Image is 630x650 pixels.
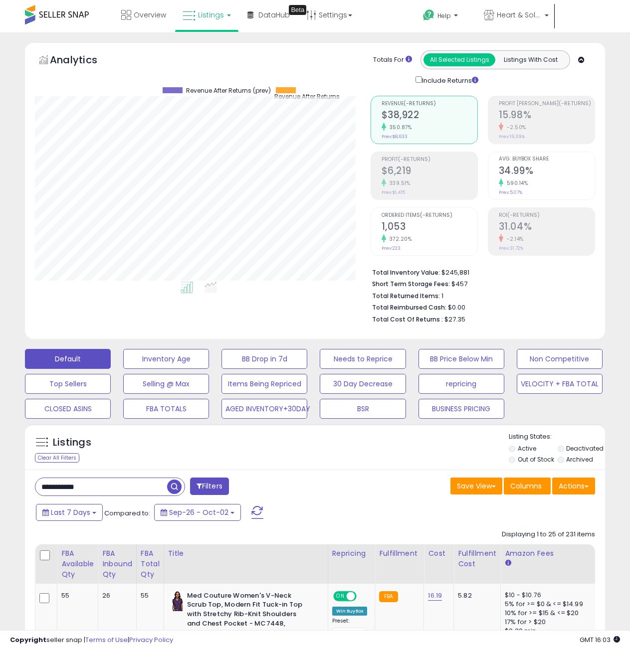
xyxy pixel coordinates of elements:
[499,165,595,178] h2: 34.99%
[334,592,347,600] span: ON
[497,10,542,20] span: Heart & Sole Trading
[186,87,271,94] span: Revenue After Returns (prev)
[428,591,442,601] a: 16.19
[25,399,111,419] button: CLOSED ASINS
[190,478,229,495] button: Filters
[123,374,209,394] button: Selling @ Max
[386,235,412,243] small: 372.20%
[187,591,308,640] b: Med Couture Women's V-Neck Scrub Top, Modern Fit Tuck-in Top with Stretchy Rib-Knit Shoulders and...
[441,291,443,301] span: 1
[320,399,406,419] button: BSR
[258,10,290,20] span: DataHub
[168,548,324,559] div: Title
[85,635,128,645] a: Terms of Use
[419,399,504,419] button: BUSINESS PRICING
[53,436,91,450] h5: Listings
[198,10,224,20] span: Listings
[35,453,79,463] div: Clear All Filters
[221,374,307,394] button: Items Being Repriced
[420,212,452,218] b: (-Returns)
[221,399,307,419] button: AGED INVENTORY+30DAY
[372,315,443,324] b: Total Cost Of Returns :
[221,349,307,369] button: BB Drop in 7d
[373,55,412,65] div: Totals For
[382,157,477,162] span: Profit
[123,349,209,369] button: Inventory Age
[169,507,228,517] span: Sep-26 - Oct-02
[123,399,209,419] button: FBA TOTALS
[499,157,595,162] span: Avg. Buybox Share
[50,53,117,69] h5: Analytics
[61,591,90,600] div: 55
[495,53,567,66] button: Listings With Cost
[499,221,595,234] h2: 31.04%
[422,9,435,21] i: Get Help
[36,504,103,521] button: Last 7 Days
[507,212,540,218] b: (-Returns)
[372,303,446,312] b: Total Reimbursed Cash:
[408,74,490,86] div: Include Returns
[102,548,132,580] div: FBA inbound Qty
[437,11,451,20] span: Help
[379,548,420,559] div: Fulfillment
[372,266,588,278] li: $245,881
[51,507,90,517] span: Last 7 Days
[382,245,401,251] small: Prev: 223
[499,189,522,195] small: Prev: 5.07%
[509,432,605,442] p: Listing States:
[332,607,368,616] div: Win BuyBox
[398,157,430,162] b: (-Returns)
[355,592,371,600] span: OFF
[552,478,595,494] button: Actions
[134,10,166,20] span: Overview
[517,374,603,394] button: VELOCITY + FBA TOTAL
[382,134,408,140] small: Prev: $8,633
[10,635,46,645] strong: Copyright
[502,530,595,539] div: Displaying 1 to 25 of 231 items
[141,548,160,580] div: FBA Total Qty
[450,478,502,494] button: Save View
[386,179,411,187] small: 339.51%
[505,609,588,618] div: 10% for >= $15 & <= $20
[503,179,528,187] small: 590.14%
[382,165,477,178] h2: $6,219
[415,1,475,32] a: Help
[444,315,465,324] span: $27.35
[25,374,111,394] button: Top Sellers
[518,444,536,453] label: Active
[102,591,129,600] div: 26
[332,618,368,640] div: Preset:
[386,124,412,131] small: 350.87%
[320,374,406,394] button: 30 Day Decrease
[448,303,465,312] span: $0.00
[499,101,595,106] span: Profit [PERSON_NAME]
[566,455,593,464] label: Archived
[566,444,604,453] label: Deactivated
[419,349,504,369] button: BB Price Below Min
[379,591,398,602] small: FBA
[419,374,504,394] button: repricing
[451,279,467,289] span: $457
[382,212,477,218] span: Ordered Items
[382,101,477,106] span: Revenue
[372,292,440,300] b: Total Returned Items:
[320,349,406,369] button: Needs to Reprice
[154,504,241,521] button: Sep-26 - Oct-02
[505,618,588,627] div: 17% for > $20
[505,591,588,600] div: $10 - $10.76
[458,591,493,600] div: 5.82
[372,280,450,288] b: Short Term Storage Fees:
[274,93,340,100] span: Revenue After Returns
[382,109,477,123] h2: $38,922
[503,124,526,131] small: -2.50%
[510,481,542,491] span: Columns
[10,636,173,645] div: seller snap | |
[372,268,440,277] b: Total Inventory Value:
[504,478,551,494] button: Columns
[104,508,150,518] span: Compared to:
[141,591,156,600] div: 55
[61,548,94,580] div: FBA Available Qty
[458,548,496,569] div: Fulfillment Cost
[517,349,603,369] button: Non Competitive
[580,635,620,645] span: 2025-10-10 16:03 GMT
